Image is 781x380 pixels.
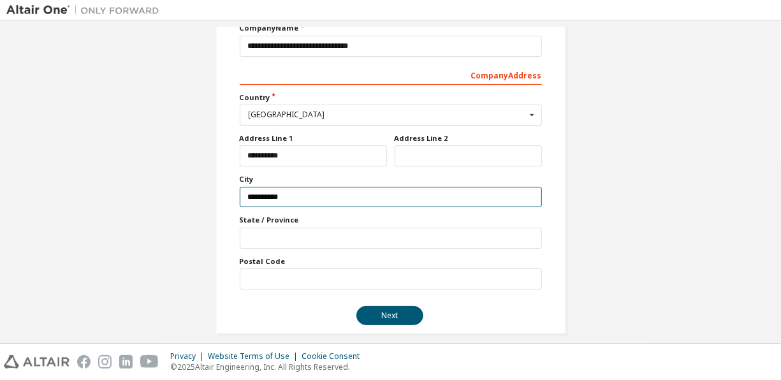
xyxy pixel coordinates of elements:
[6,4,166,17] img: Altair One
[240,256,542,267] label: Postal Code
[240,133,387,143] label: Address Line 1
[4,355,69,369] img: altair_logo.svg
[77,355,91,369] img: facebook.svg
[240,92,542,103] label: Country
[98,355,112,369] img: instagram.svg
[302,351,367,362] div: Cookie Consent
[356,306,423,325] button: Next
[140,355,159,369] img: youtube.svg
[208,351,302,362] div: Website Terms of Use
[240,174,542,184] label: City
[170,351,208,362] div: Privacy
[240,215,542,225] label: State / Province
[170,362,367,372] p: © 2025 Altair Engineering, Inc. All Rights Reserved.
[119,355,133,369] img: linkedin.svg
[240,64,542,85] div: Company Address
[249,111,526,119] div: [GEOGRAPHIC_DATA]
[395,133,542,143] label: Address Line 2
[240,23,542,33] label: Company Name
